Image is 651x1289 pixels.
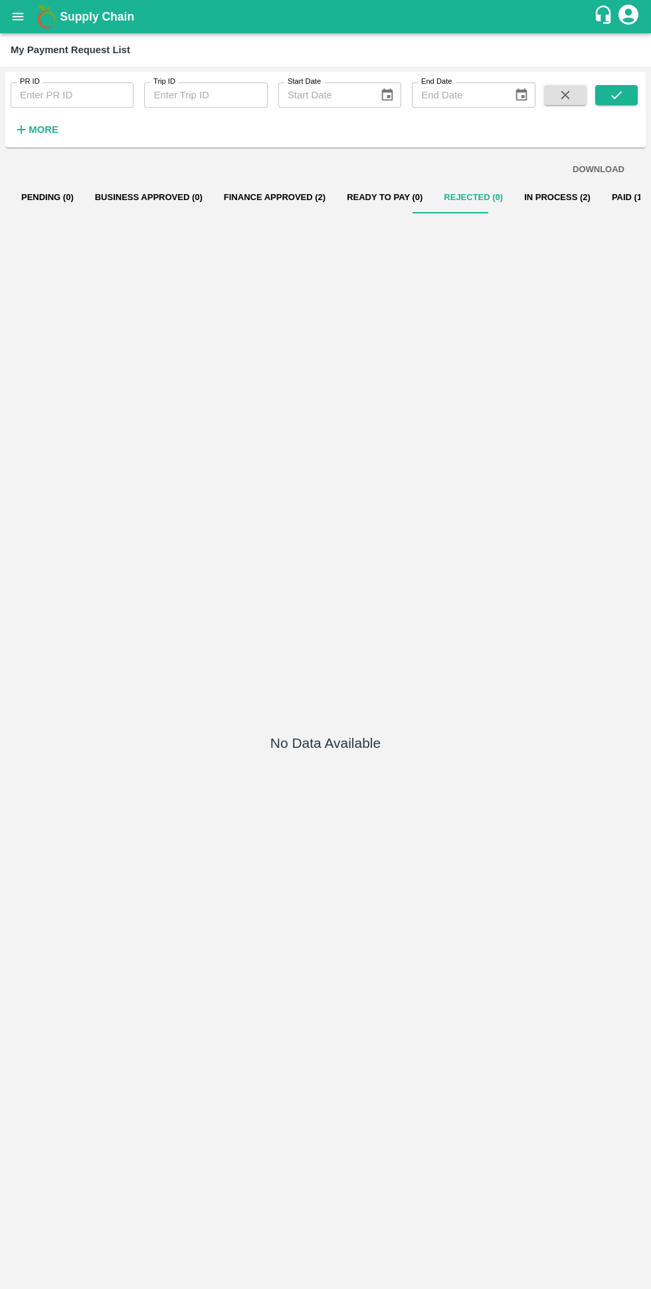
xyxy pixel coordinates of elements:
[421,76,452,87] label: End Date
[60,10,134,23] b: Supply Chain
[593,5,616,29] div: customer-support
[616,3,640,31] div: account of current user
[509,82,534,108] button: Choose date
[29,124,58,135] strong: More
[567,158,630,181] button: DOWNLOAD
[144,82,267,108] input: Enter Trip ID
[336,181,433,213] button: Ready To Pay (0)
[11,181,84,213] button: Pending (0)
[433,181,513,213] button: Rejected (0)
[20,76,40,87] label: PR ID
[11,82,134,108] input: Enter PR ID
[84,181,213,213] button: Business Approved (0)
[153,76,175,87] label: Trip ID
[11,118,62,141] button: More
[33,3,60,30] img: logo
[213,181,336,213] button: Finance Approved (2)
[513,181,601,213] button: In Process (2)
[375,82,400,108] button: Choose date
[3,1,33,32] button: open drawer
[412,82,503,108] input: End Date
[11,41,130,59] div: My Payment Request List
[278,82,369,108] input: Start Date
[288,76,321,87] label: Start Date
[270,734,381,753] h5: No Data Available
[60,7,593,26] a: Supply Chain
